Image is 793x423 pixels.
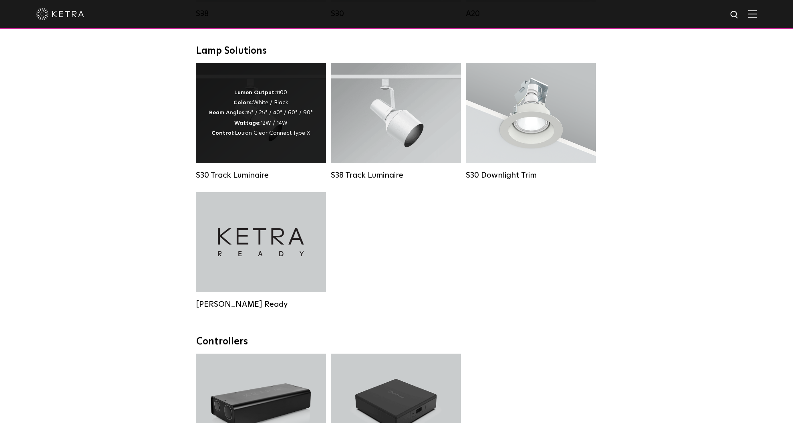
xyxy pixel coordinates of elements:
div: 1100 White / Black 15° / 25° / 40° / 60° / 90° 12W / 14W [209,88,313,138]
strong: Control: [211,130,235,136]
strong: Lumen Output: [234,90,276,95]
strong: Beam Angles: [209,110,246,115]
div: [PERSON_NAME] Ready [196,300,326,309]
a: [PERSON_NAME] Ready [PERSON_NAME] Ready [196,192,326,309]
img: search icon [730,10,740,20]
a: S30 Track Luminaire Lumen Output:1100Colors:White / BlackBeam Angles:15° / 25° / 40° / 60° / 90°W... [196,63,326,180]
strong: Wattage: [234,120,261,126]
a: S30 Downlight Trim S30 Downlight Trim [466,63,596,180]
div: Lamp Solutions [196,45,597,57]
div: S30 Downlight Trim [466,170,596,180]
img: Hamburger%20Nav.svg [748,10,757,18]
span: Lutron Clear Connect Type X [235,130,310,136]
div: Controllers [196,336,597,348]
strong: Colors: [233,100,253,105]
img: ketra-logo-2019-white [36,8,84,20]
div: S30 Track Luminaire [196,170,326,180]
div: S38 Track Luminaire [331,170,461,180]
a: S38 Track Luminaire Lumen Output:1100Colors:White / BlackBeam Angles:10° / 25° / 40° / 60°Wattage... [331,63,461,180]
